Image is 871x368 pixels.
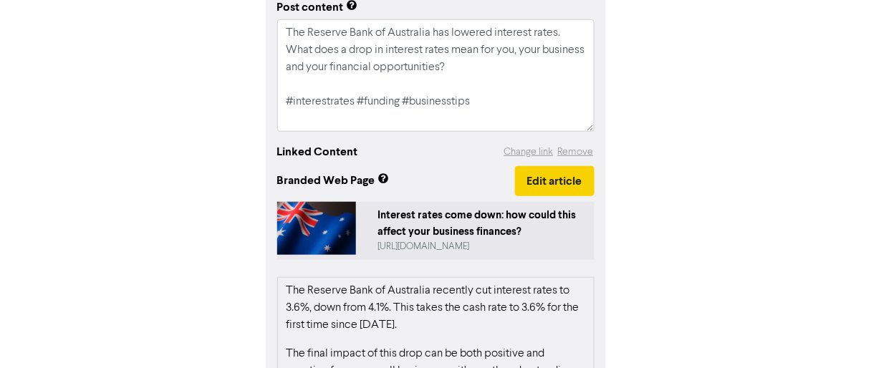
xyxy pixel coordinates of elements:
div: Interest rates come down: how could this affect your business finances? [377,208,588,240]
button: Change link [504,144,554,160]
span: Branded Web Page [277,172,515,189]
button: Remove [557,144,595,160]
button: Edit article [515,166,595,196]
div: https://public2.bomamarketing.com/cp/2Y6yYwXa9lXL64a05IZlOf?sa=AGnIMF9 [377,240,588,253]
textarea: The Reserve Bank of Australia has lowered interest rates. What does a drop in interest rates mean... [277,19,595,132]
iframe: Chat Widget [799,299,871,368]
p: The Reserve Bank of Australia recently cut interest rates to 3.6%, down from 4.1%. This takes the... [287,282,585,334]
img: 2Y6yYwXa9lXL64a05IZlOf-a-close-up-of-the-flag-of-australia-M-4tVnM7SD4.jpg [277,202,357,255]
a: Interest rates come down: how could this affect your business finances?[URL][DOMAIN_NAME] [277,202,595,259]
div: Linked Content [277,143,358,160]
